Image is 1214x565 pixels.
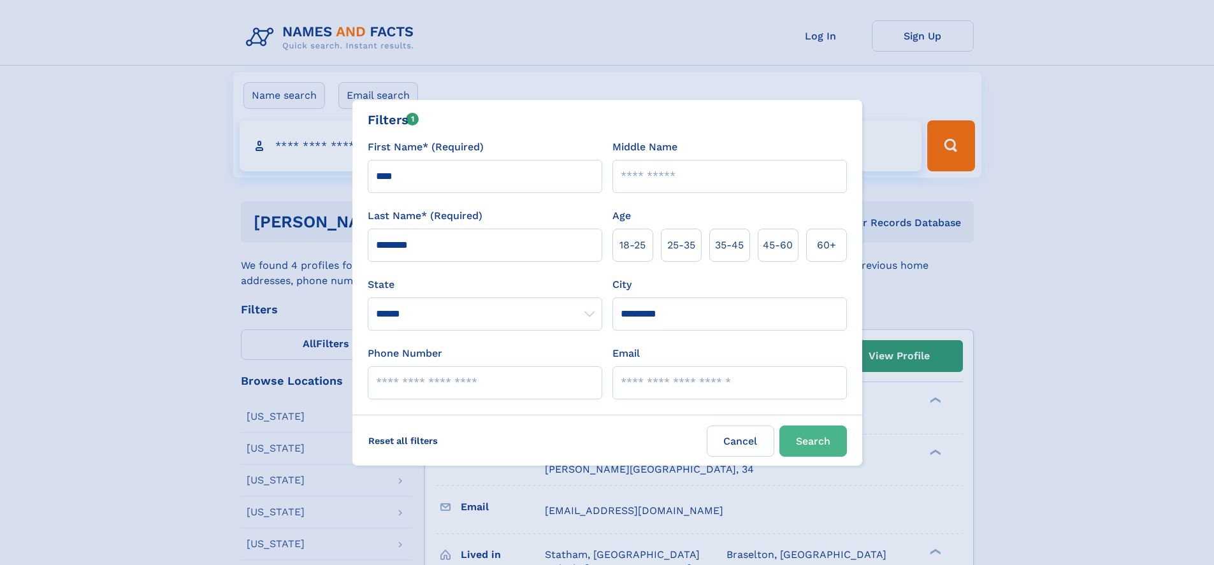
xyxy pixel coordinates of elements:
span: 60+ [817,238,836,253]
label: First Name* (Required) [368,139,484,155]
label: Reset all filters [360,426,446,456]
span: 25‑35 [667,238,695,253]
div: Filters [368,110,419,129]
label: Cancel [707,426,774,457]
span: 35‑45 [715,238,744,253]
button: Search [779,426,847,457]
label: State [368,277,602,292]
label: Age [612,208,631,224]
label: Last Name* (Required) [368,208,482,224]
label: Middle Name [612,139,677,155]
label: Email [612,346,640,361]
span: 45‑60 [763,238,793,253]
label: Phone Number [368,346,442,361]
span: 18‑25 [619,238,646,253]
label: City [612,277,632,292]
